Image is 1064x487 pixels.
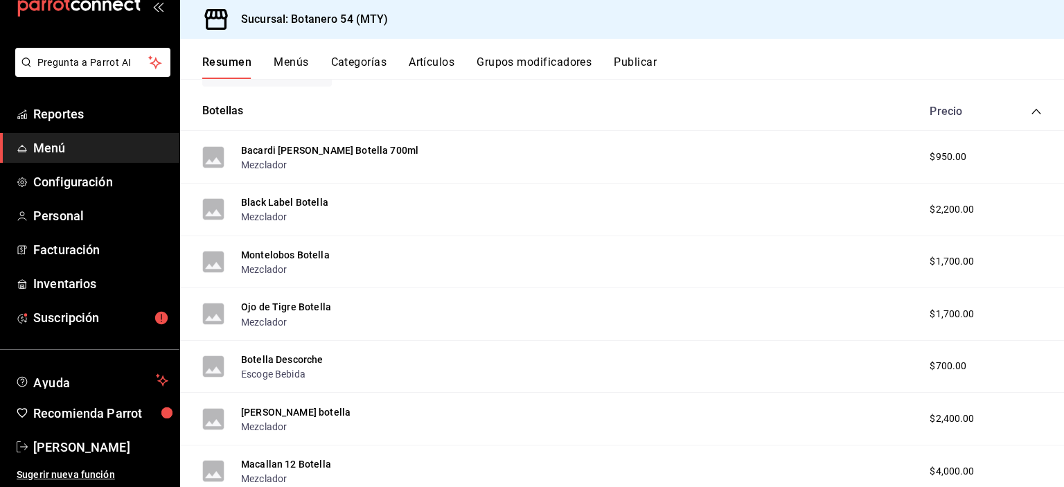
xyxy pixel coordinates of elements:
span: $4,000.00 [930,464,974,479]
span: $2,400.00 [930,411,974,426]
span: $2,200.00 [930,202,974,217]
button: Escoge Bebida [241,367,305,381]
button: Mezclador [241,210,287,224]
span: $950.00 [930,150,966,164]
button: Menús [274,55,308,79]
button: Resumen [202,55,251,79]
button: Botella Descorche [241,353,323,366]
span: Personal [33,206,168,225]
button: Black Label Botella [241,195,328,209]
button: collapse-category-row [1031,106,1042,117]
button: Categorías [331,55,387,79]
div: navigation tabs [202,55,1064,79]
span: Facturación [33,240,168,259]
button: Mezclador [241,263,287,276]
button: Ojo de Tigre Botella [241,300,331,314]
button: Mezclador [241,472,287,486]
a: Pregunta a Parrot AI [10,65,170,80]
button: Bacardi [PERSON_NAME] Botella 700ml [241,143,418,157]
span: Inventarios [33,274,168,293]
button: Mezclador [241,315,287,329]
button: Artículos [409,55,454,79]
button: Publicar [614,55,657,79]
button: Macallan 12 Botella [241,457,331,471]
span: Recomienda Parrot [33,404,168,423]
button: Pregunta a Parrot AI [15,48,170,77]
button: [PERSON_NAME] botella [241,405,351,419]
span: Pregunta a Parrot AI [37,55,149,70]
span: $1,700.00 [930,307,974,321]
span: Menú [33,139,168,157]
span: Reportes [33,105,168,123]
span: [PERSON_NAME] [33,438,168,457]
button: Botellas [202,103,243,119]
h3: Sucursal: Botanero 54 (MTY) [230,11,389,28]
span: Suscripción [33,308,168,327]
button: Mezclador [241,158,287,172]
button: open_drawer_menu [152,1,163,12]
span: Sugerir nueva función [17,468,168,482]
span: Configuración [33,172,168,191]
button: Grupos modificadores [477,55,592,79]
span: $1,700.00 [930,254,974,269]
span: $700.00 [930,359,966,373]
button: Montelobos Botella [241,248,330,262]
span: Ayuda [33,372,150,389]
div: Precio [916,105,1004,118]
button: Mezclador [241,420,287,434]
